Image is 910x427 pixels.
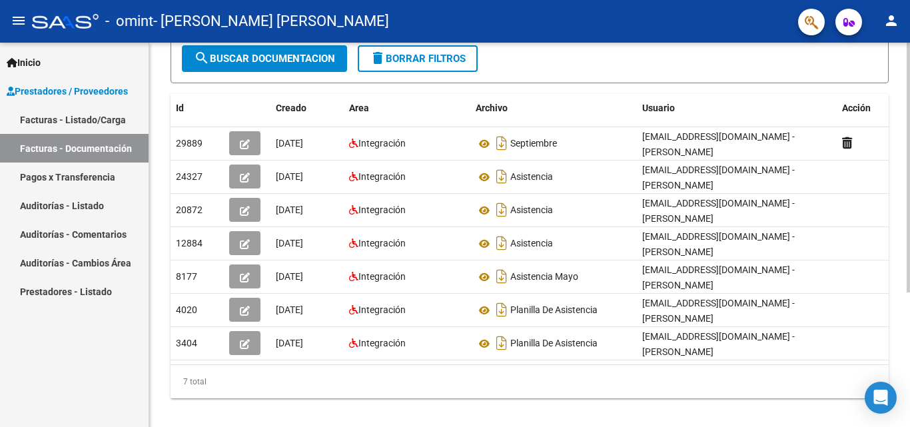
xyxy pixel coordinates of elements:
span: [DATE] [276,171,303,182]
span: [DATE] [276,205,303,215]
datatable-header-cell: Creado [270,94,344,123]
span: Planilla De Asistencia [510,338,598,349]
i: Descargar documento [493,299,510,320]
span: Area [349,103,369,113]
mat-icon: person [883,13,899,29]
span: 29889 [176,138,203,149]
datatable-header-cell: Acción [837,94,903,123]
mat-icon: delete [370,50,386,66]
datatable-header-cell: Archivo [470,94,637,123]
span: [DATE] [276,138,303,149]
i: Descargar documento [493,166,510,187]
span: Integración [358,171,406,182]
span: Integración [358,238,406,248]
span: [DATE] [276,304,303,315]
span: Integración [358,338,406,348]
span: [EMAIL_ADDRESS][DOMAIN_NAME] - [PERSON_NAME] [642,131,795,157]
mat-icon: search [194,50,210,66]
span: 12884 [176,238,203,248]
span: - [PERSON_NAME] [PERSON_NAME] [153,7,389,36]
button: Buscar Documentacion [182,45,347,72]
span: 20872 [176,205,203,215]
mat-icon: menu [11,13,27,29]
datatable-header-cell: Usuario [637,94,837,123]
span: Septiembre [510,139,557,149]
datatable-header-cell: Id [171,94,224,123]
span: Integración [358,271,406,282]
span: [EMAIL_ADDRESS][DOMAIN_NAME] - [PERSON_NAME] [642,298,795,324]
div: 7 total [171,365,889,398]
span: Asistencia [510,172,553,183]
span: [EMAIL_ADDRESS][DOMAIN_NAME] - [PERSON_NAME] [642,331,795,357]
span: [EMAIL_ADDRESS][DOMAIN_NAME] - [PERSON_NAME] [642,231,795,257]
i: Descargar documento [493,332,510,354]
span: [EMAIL_ADDRESS][DOMAIN_NAME] - [PERSON_NAME] [642,264,795,290]
span: - omint [105,7,153,36]
i: Descargar documento [493,266,510,287]
span: [DATE] [276,338,303,348]
span: Integración [358,138,406,149]
span: [EMAIL_ADDRESS][DOMAIN_NAME] - [PERSON_NAME] [642,198,795,224]
span: Asistencia [510,205,553,216]
span: Prestadores / Proveedores [7,84,128,99]
span: Asistencia Mayo [510,272,578,282]
span: Integración [358,304,406,315]
span: 8177 [176,271,197,282]
span: Buscar Documentacion [194,53,335,65]
span: Asistencia [510,238,553,249]
span: Integración [358,205,406,215]
span: Usuario [642,103,675,113]
span: 4020 [176,304,197,315]
i: Descargar documento [493,133,510,154]
span: [EMAIL_ADDRESS][DOMAIN_NAME] - [PERSON_NAME] [642,165,795,191]
span: Planilla De Asistencia [510,305,598,316]
span: 3404 [176,338,197,348]
span: [DATE] [276,238,303,248]
datatable-header-cell: Area [344,94,470,123]
button: Borrar Filtros [358,45,478,72]
span: Acción [842,103,871,113]
i: Descargar documento [493,199,510,220]
span: 24327 [176,171,203,182]
span: Borrar Filtros [370,53,466,65]
span: Creado [276,103,306,113]
span: [DATE] [276,271,303,282]
span: Archivo [476,103,508,113]
div: Open Intercom Messenger [865,382,897,414]
span: Inicio [7,55,41,70]
span: Id [176,103,184,113]
i: Descargar documento [493,232,510,254]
